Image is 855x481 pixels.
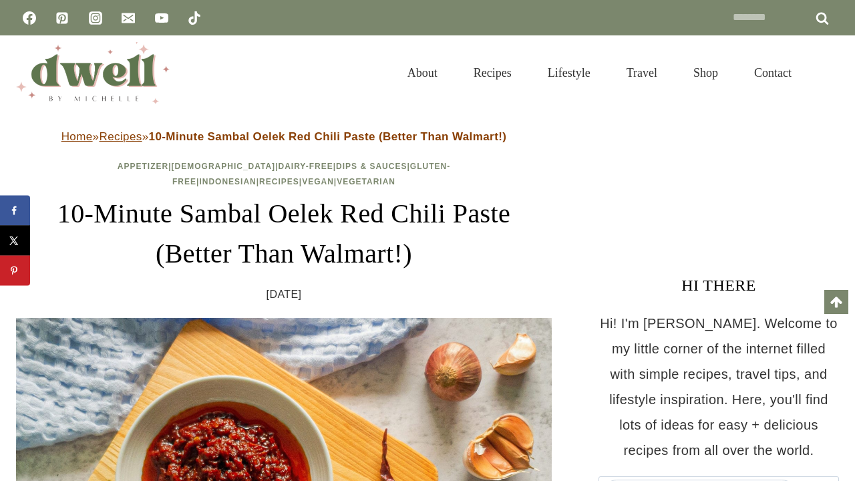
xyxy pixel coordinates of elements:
[99,130,142,143] a: Recipes
[609,49,675,96] a: Travel
[16,42,170,104] img: DWELL by michelle
[598,273,839,297] h3: HI THERE
[267,285,302,305] time: [DATE]
[816,61,839,84] button: View Search Form
[172,162,276,171] a: [DEMOGRAPHIC_DATA]
[259,177,299,186] a: Recipes
[736,49,810,96] a: Contact
[302,177,334,186] a: Vegan
[16,5,43,31] a: Facebook
[337,177,395,186] a: Vegetarian
[61,130,507,143] span: » »
[61,130,93,143] a: Home
[49,5,75,31] a: Pinterest
[278,162,333,171] a: Dairy-Free
[118,162,450,186] span: | | | | | | | |
[148,5,175,31] a: YouTube
[16,194,552,274] h1: 10-Minute Sambal Oelek Red Chili Paste (Better Than Walmart!)
[675,49,736,96] a: Shop
[389,49,810,96] nav: Primary Navigation
[149,130,507,143] strong: 10-Minute Sambal Oelek Red Chili Paste (Better Than Walmart!)
[118,162,168,171] a: Appetizer
[598,311,839,463] p: Hi! I'm [PERSON_NAME]. Welcome to my little corner of the internet filled with simple recipes, tr...
[824,290,848,314] a: Scroll to top
[82,5,109,31] a: Instagram
[115,5,142,31] a: Email
[389,49,456,96] a: About
[181,5,208,31] a: TikTok
[530,49,609,96] a: Lifestyle
[199,177,256,186] a: Indonesian
[336,162,407,171] a: Dips & Sauces
[456,49,530,96] a: Recipes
